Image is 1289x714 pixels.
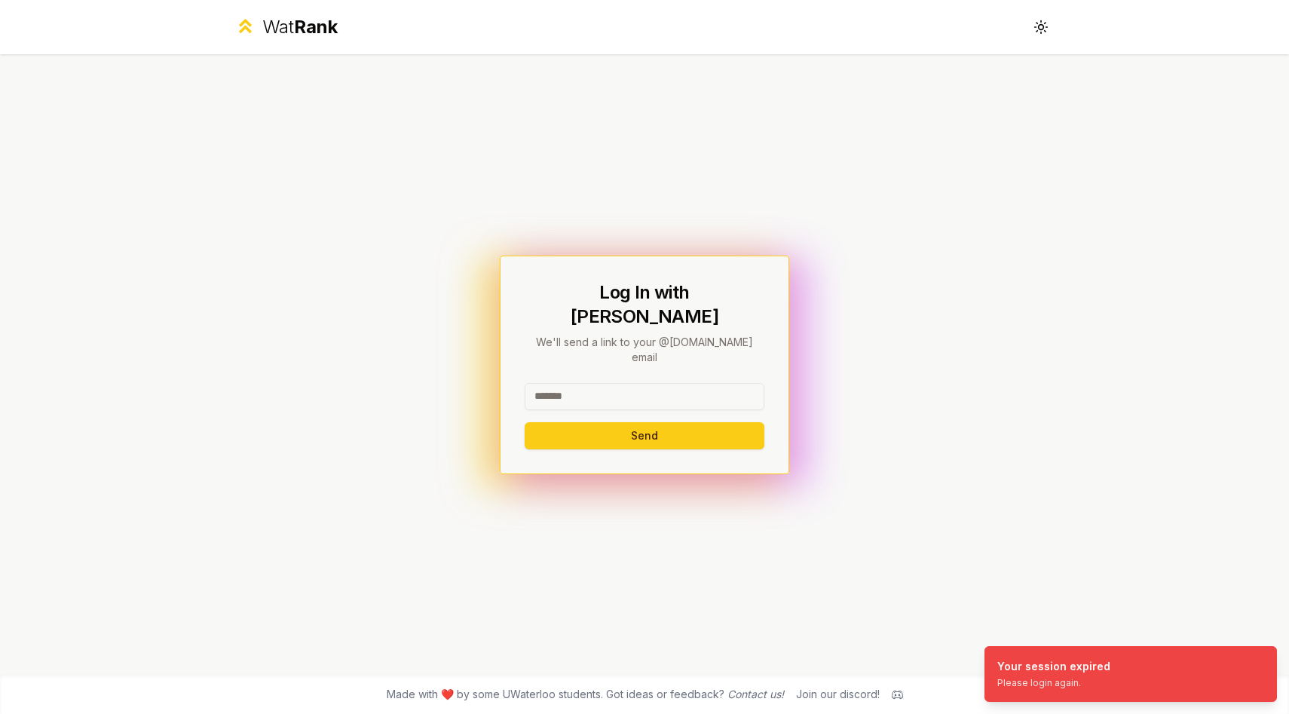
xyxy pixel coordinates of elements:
[525,280,764,329] h1: Log In with [PERSON_NAME]
[525,335,764,365] p: We'll send a link to your @[DOMAIN_NAME] email
[997,659,1110,674] div: Your session expired
[234,15,338,39] a: WatRank
[997,677,1110,689] div: Please login again.
[262,15,338,39] div: Wat
[387,687,784,702] span: Made with ❤️ by some UWaterloo students. Got ideas or feedback?
[525,422,764,449] button: Send
[727,688,784,700] a: Contact us!
[796,687,880,702] div: Join our discord!
[294,16,338,38] span: Rank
